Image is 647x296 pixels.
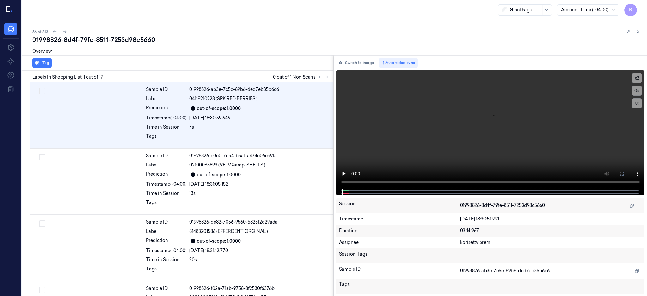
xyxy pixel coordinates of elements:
div: Label [146,162,187,168]
div: 20s [189,257,330,263]
button: Tag [32,58,52,68]
button: Select row [39,220,45,227]
button: Auto video sync [379,58,418,68]
div: Timestamp [339,216,460,222]
span: 04119210223 (SPK RED BERRIES ) [189,95,257,102]
div: out-of-scope: 1.0000 [197,238,241,245]
span: 01998826-ab3e-7c5c-89b6-ded7eb35b6c6 [460,268,550,274]
div: Time in Session [146,124,187,130]
span: 81483201586 (EFFERDENT ORGINAL ) [189,228,268,235]
div: Sample ID [339,266,460,276]
div: Session [339,201,460,211]
button: Switch to image [336,58,377,68]
div: [DATE] 18:30:59.646 [189,115,330,121]
div: 01998826-ab3e-7c5c-89b6-ded7eb35b6c6 [189,86,330,93]
span: 66 of 313 [32,29,48,34]
a: Overview [32,48,52,55]
button: x2 [632,73,642,83]
div: Tags [146,133,187,143]
div: 01998826-c0c0-7da4-b5a1-a474c06ea9fa [189,153,330,159]
div: Sample ID [146,153,187,159]
div: 03:14.967 [460,227,642,234]
div: Tags [146,199,187,209]
div: out-of-scope: 1.0000 [197,105,241,112]
div: Assignee [339,239,460,246]
div: Sample ID [146,285,187,292]
div: 01998826-8d4f-79fe-8511-7253d98c5660 [32,35,642,44]
div: out-of-scope: 1.0000 [197,172,241,178]
div: Prediction [146,171,187,178]
div: Tags [339,281,460,291]
div: Sample ID [146,86,187,93]
div: Time in Session [146,257,187,263]
button: R [624,4,637,16]
button: Select row [39,154,45,160]
div: Session Tags [339,251,460,261]
div: 01998826-f02a-71ab-9758-8f2530f6376b [189,285,330,292]
div: [DATE] 18:31:12.770 [189,247,330,254]
button: Select row [39,88,45,94]
div: [DATE] 18:30:51.991 [460,216,642,222]
span: 02100065893 (VELV &amp; SHELLS ) [189,162,265,168]
div: Tags [146,266,187,276]
div: 13s [189,190,330,197]
div: Duration [339,227,460,234]
div: Timestamp (-04:00) [146,181,187,188]
button: Select row [39,287,45,293]
div: Label [146,95,187,102]
span: Labels In Shopping List: 1 out of 17 [32,74,103,81]
span: 0 out of 1 Non Scans [273,73,331,81]
div: 01998826-de82-7056-9560-5825f2d29ada [189,219,330,226]
div: Sample ID [146,219,187,226]
div: 7s [189,124,330,130]
div: Time in Session [146,190,187,197]
div: Label [146,228,187,235]
div: Prediction [146,237,187,245]
div: [DATE] 18:31:05.152 [189,181,330,188]
div: Prediction [146,105,187,112]
div: korisetty prem [460,239,642,246]
button: 0s [632,86,642,96]
div: Timestamp (-04:00) [146,247,187,254]
span: 01998826-8d4f-79fe-8511-7253d98c5660 [460,202,545,209]
div: Timestamp (-04:00) [146,115,187,121]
